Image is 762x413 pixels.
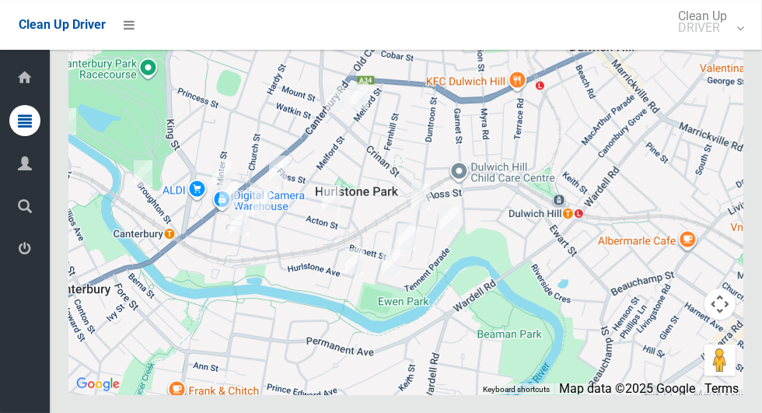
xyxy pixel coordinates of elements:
div: 40 Canterbury Road, HURLSTONE PARK NSW 2193<br>Status : Collected<br><a href="/driver/booking/479... [320,79,351,118]
div: 26 Foord Avenue, HURLSTONE PARK NSW 2193<br>Status : AssignedToRoute<br><a href="/driver/booking/... [339,242,370,281]
a: Clean Up Driver [19,13,106,37]
span: Clean Up [670,10,743,33]
div: 115 Duntroon Street, HURLSTONE PARK NSW 2193<br>Status : AssignedToRoute<br><a href="/driver/book... [405,177,436,216]
div: 4 Smith Avenue, HURLSTONE PARK NSW 2193<br>Status : AssignedToRoute<br><a href="/driver/booking/4... [376,243,407,282]
div: 6 The Avenue, HURLSTONE PARK NSW 2193<br>Status : Collected<br><a href="/driver/booking/478958/co... [344,76,375,115]
img: Google [72,374,124,394]
button: Keyboard shortcuts [483,384,550,395]
span: Map data ©2025 Google [559,381,695,396]
div: 68 Minter Street, CANTERBURY NSW 2193<br>Status : Collected<br><a href="/driver/booking/478875/co... [206,155,237,194]
span: Clean Up Driver [19,17,106,32]
div: 25 Hopetoun Street, HURLSTONE PARK NSW 2193<br>Status : AssignedToRoute<br><a href="/driver/booki... [391,217,422,256]
div: 1/178 Canterbury Road, CANTERBURY NSW 2193<br>Status : IssuesWithCollection<br><a href="/driver/b... [213,175,244,214]
div: 17 Acton Street, HURLSTONE PARK NSW 2193<br>Status : Collected<br><a href="/driver/booking/480346... [316,179,347,218]
button: Map camera controls [704,289,736,320]
a: Click to see this area on Google Maps [72,374,124,394]
div: 1 Tincombe Street, CANTERBURY NSW 2193<br>Status : Collected<br><a href="/driver/booking/478285/c... [224,203,255,242]
div: 19 Starkey Street, HURLSTONE PARK NSW 2193<br>Status : AssignedToRoute<br><a href="/driver/bookin... [434,199,465,238]
a: Terms (opens in new tab) [704,381,739,396]
div: 67 Acton Street, HURLSTONE PARK NSW 2193<br>Status : Collected<br><a href="/driver/booking/475896... [263,149,294,188]
small: DRIVER [678,22,727,33]
div: 60 Kilbride Street, HURLSTONE PARK NSW 2193<br>Status : Collected<br><a href="/driver/booking/478... [246,184,277,223]
button: Drag Pegman onto the map to open Street View [704,345,736,376]
div: 10-12 Broughton Street, CANTERBURY NSW 2193<br>Status : IssuesWithCollection<br><a href="/driver/... [128,154,159,193]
